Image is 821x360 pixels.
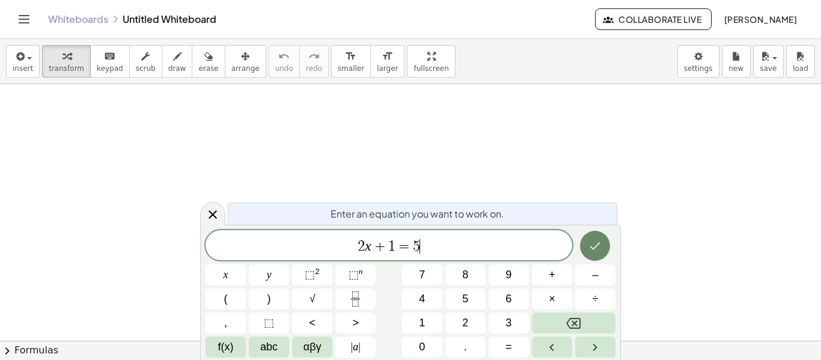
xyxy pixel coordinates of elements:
span: ⬚ [349,269,359,281]
span: redo [306,64,322,73]
button: Square root [292,288,332,310]
span: load [793,64,808,73]
span: 8 [462,267,468,283]
span: [PERSON_NAME] [724,14,797,25]
i: redo [308,49,320,64]
span: abc [260,339,278,355]
button: 3 [489,313,529,334]
button: Alphabet [249,337,289,358]
button: 9 [489,264,529,285]
span: ( [224,291,228,307]
button: load [786,45,815,78]
span: smaller [338,64,364,73]
span: undo [275,64,293,73]
button: Greater than [335,313,376,334]
button: format_sizelarger [370,45,404,78]
span: arrange [231,64,260,73]
span: . [464,339,467,355]
span: + [549,267,555,283]
span: 4 [419,291,425,307]
button: Backspace [532,313,615,334]
span: save [760,64,777,73]
button: format_sizesmaller [331,45,371,78]
a: Whiteboards [48,13,108,25]
span: f(x) [218,339,234,355]
span: 9 [505,267,511,283]
button: undoundo [269,45,300,78]
button: Right arrow [575,337,615,358]
span: 1 [388,239,395,254]
span: αβγ [304,339,322,355]
button: Functions [206,337,246,358]
button: ( [206,288,246,310]
i: keyboard [104,49,115,64]
button: 6 [489,288,529,310]
button: redoredo [299,45,329,78]
button: . [445,337,486,358]
span: 2 [358,239,365,254]
button: Squared [292,264,332,285]
button: save [753,45,784,78]
span: | [358,341,361,353]
button: Plus [532,264,572,285]
button: Greek alphabet [292,337,332,358]
button: arrange [225,45,266,78]
button: insert [6,45,40,78]
button: transform [42,45,91,78]
span: ⬚ [305,269,315,281]
button: Equals [489,337,529,358]
span: y [267,267,272,283]
button: Fraction [335,288,376,310]
button: Collaborate Live [595,8,712,30]
span: 7 [419,267,425,283]
span: 5 [413,239,420,254]
button: 2 [445,313,486,334]
span: Enter an equation you want to work on. [331,207,504,221]
button: Divide [575,288,615,310]
span: < [309,315,316,331]
var: x [365,238,371,254]
sup: 2 [315,267,320,276]
button: Superscript [335,264,376,285]
span: = [395,239,413,254]
button: scrub [129,45,162,78]
span: + [371,239,389,254]
span: fullscreen [414,64,448,73]
span: x [224,267,228,283]
span: ) [267,291,271,307]
span: new [728,64,743,73]
button: Less than [292,313,332,334]
button: , [206,313,246,334]
span: 0 [419,339,425,355]
span: 5 [462,291,468,307]
button: erase [192,45,225,78]
button: 4 [402,288,442,310]
button: Left arrow [532,337,572,358]
span: 6 [505,291,511,307]
sup: n [359,267,363,276]
button: 8 [445,264,486,285]
span: transform [49,64,84,73]
button: Absolute value [335,337,376,358]
span: × [549,291,555,307]
button: keyboardkeypad [90,45,130,78]
span: scrub [136,64,156,73]
button: settings [677,45,719,78]
span: larger [377,64,398,73]
span: erase [198,64,218,73]
button: 5 [445,288,486,310]
span: , [224,315,227,331]
button: 1 [402,313,442,334]
button: [PERSON_NAME] [714,8,807,30]
span: √ [310,291,316,307]
button: Placeholder [249,313,289,334]
span: a [351,339,361,355]
span: 1 [419,315,425,331]
button: draw [162,45,193,78]
i: format_size [382,49,393,64]
button: new [722,45,751,78]
button: 7 [402,264,442,285]
span: ÷ [593,291,599,307]
button: Minus [575,264,615,285]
